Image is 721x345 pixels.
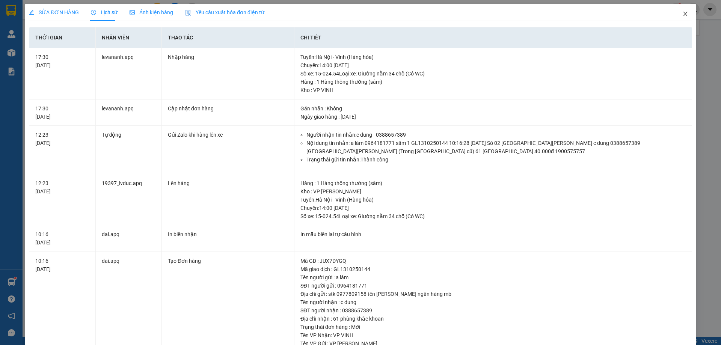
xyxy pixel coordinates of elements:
[675,4,696,25] button: Close
[300,187,686,196] div: Kho : VP [PERSON_NAME]
[96,99,162,126] td: levananh.apq
[168,179,288,187] div: Lên hàng
[306,155,686,164] li: Trạng thái gửi tin nhắn: Thành công
[35,104,89,121] div: 17:30 [DATE]
[300,298,686,306] div: Tên người nhận : c dung
[130,10,135,15] span: picture
[185,9,264,15] span: Yêu cầu xuất hóa đơn điện tử
[96,174,162,226] td: 19397_lvduc.apq
[168,257,288,265] div: Tạo Đơn hàng
[96,225,162,252] td: dai.apq
[300,78,686,86] div: Hàng : 1 Hàng thông thường (sâm)
[168,131,288,139] div: Gửi Zalo khi hàng lên xe
[300,265,686,273] div: Mã giao dịch : GL1310250144
[29,10,34,15] span: edit
[35,257,89,273] div: 10:16 [DATE]
[168,104,288,113] div: Cập nhật đơn hàng
[300,86,686,94] div: Kho : VP VINH
[300,323,686,331] div: Trạng thái đơn hàng : Mới
[306,139,686,155] li: Nội dung tin nhắn: a lâm 0964181771 sâm 1 GL1310250144 10:16:28 [DATE] Số 02 [GEOGRAPHIC_DATA][PE...
[91,10,96,15] span: clock-circle
[96,126,162,174] td: Tự động
[300,104,686,113] div: Gán nhãn : Không
[35,131,89,147] div: 12:23 [DATE]
[91,9,118,15] span: Lịch sử
[300,273,686,282] div: Tên người gửi : a lâm
[29,27,95,48] th: Thời gian
[185,10,191,16] img: icon
[300,53,686,78] div: Tuyến : Hà Nội - Vinh (Hàng hóa) Chuyến: 14:00 [DATE] Số xe: 15-024.54 Loại xe: Giường nằm 34 chỗ...
[300,306,686,315] div: SĐT người nhận : 0388657389
[300,179,686,187] div: Hàng : 1 Hàng thông thường (sâm)
[682,11,688,17] span: close
[96,48,162,99] td: levananh.apq
[168,53,288,61] div: Nhập hàng
[35,230,89,247] div: 10:16 [DATE]
[300,290,686,298] div: Địa chỉ gửi : stk 0977809158 tên [PERSON_NAME] ngân hàng mb
[300,196,686,220] div: Tuyến : Hà Nội - Vinh (Hàng hóa) Chuyến: 14:00 [DATE] Số xe: 15-024.54 Loại xe: Giường nằm 34 chỗ...
[29,9,79,15] span: SỬA ĐƠN HÀNG
[162,27,294,48] th: Thao tác
[306,131,686,139] li: Người nhận tin nhắn: c dung - 0388657389
[300,315,686,323] div: Địa chỉ nhận : 61 phùng khắc khoan
[35,53,89,69] div: 17:30 [DATE]
[300,282,686,290] div: SĐT người gửi : 0964181771
[130,9,173,15] span: Ảnh kiện hàng
[168,230,288,238] div: In biên nhận
[300,331,686,339] div: Tên VP Nhận: VP VINH
[35,179,89,196] div: 12:23 [DATE]
[300,113,686,121] div: Ngày giao hàng : [DATE]
[96,27,162,48] th: Nhân viên
[294,27,692,48] th: Chi tiết
[300,230,686,238] div: In mẫu biên lai tự cấu hình
[300,257,686,265] div: Mã GD : JUX7DYGQ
